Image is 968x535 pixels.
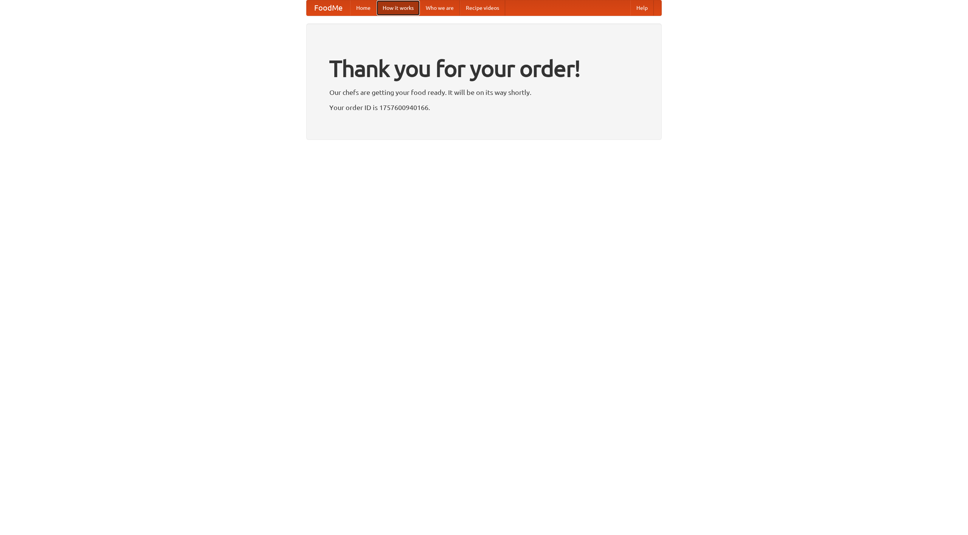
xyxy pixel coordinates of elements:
[350,0,377,16] a: Home
[307,0,350,16] a: FoodMe
[460,0,505,16] a: Recipe videos
[630,0,654,16] a: Help
[329,87,639,98] p: Our chefs are getting your food ready. It will be on its way shortly.
[329,50,639,87] h1: Thank you for your order!
[377,0,420,16] a: How it works
[420,0,460,16] a: Who we are
[329,102,639,113] p: Your order ID is 1757600940166.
